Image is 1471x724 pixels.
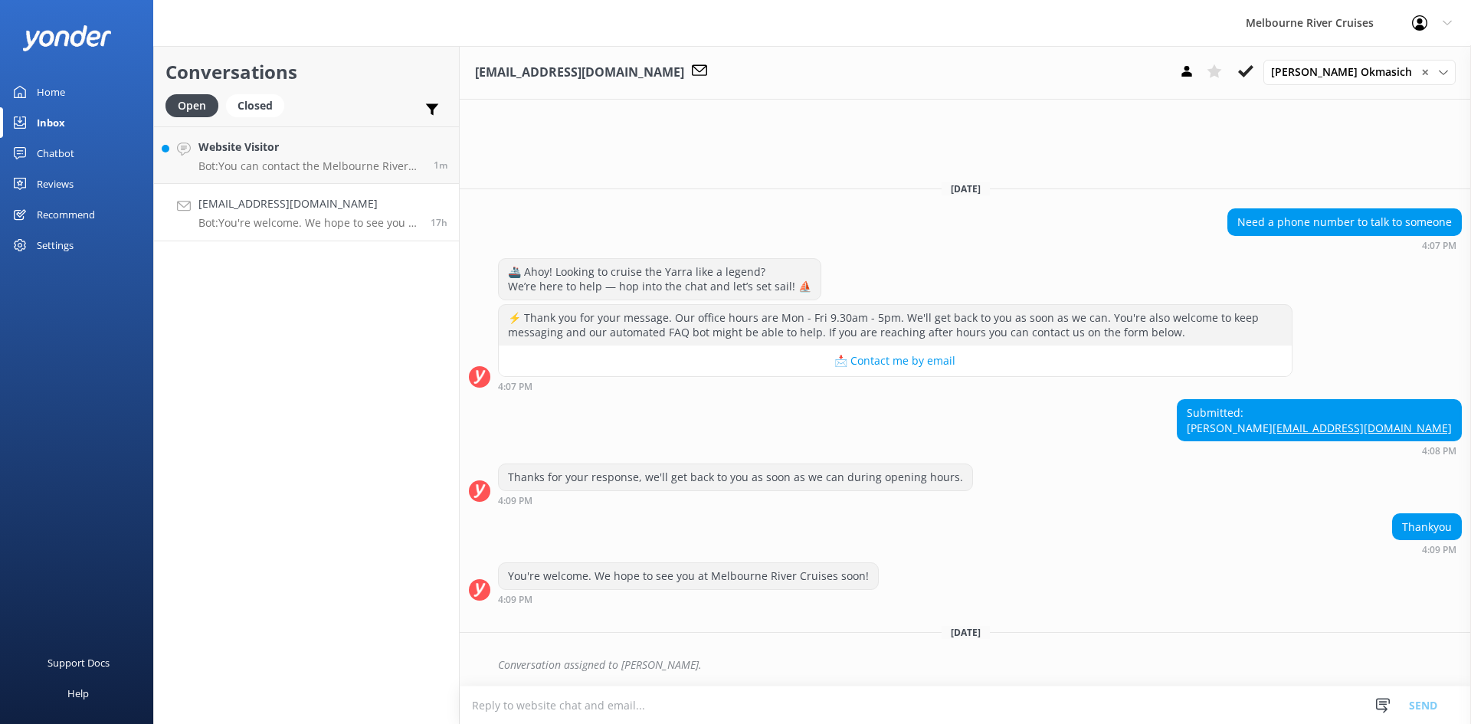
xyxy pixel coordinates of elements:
a: Website VisitorBot:You can contact the Melbourne River Cruises team by emailing [EMAIL_ADDRESS][D... [154,126,459,184]
div: Thanks for your response, we'll get back to you as soon as we can during opening hours. [499,464,972,490]
a: Open [165,97,226,113]
div: 04:07pm 10-Aug-2025 (UTC +10:00) Australia/Sydney [1227,240,1462,251]
div: ⚡ Thank you for your message. Our office hours are Mon - Fri 9.30am - 5pm. We'll get back to you ... [499,305,1292,346]
a: Closed [226,97,292,113]
span: [DATE] [942,182,990,195]
strong: 4:07 PM [1422,241,1456,251]
div: 04:07pm 10-Aug-2025 (UTC +10:00) Australia/Sydney [498,381,1292,391]
div: Conversation assigned to [PERSON_NAME]. [498,652,1462,678]
div: Assign User [1263,60,1456,84]
div: Reviews [37,169,74,199]
div: Chatbot [37,138,74,169]
span: [DATE] [942,626,990,639]
h4: [EMAIL_ADDRESS][DOMAIN_NAME] [198,195,419,212]
div: 2025-08-10T23:12:22.668 [469,652,1462,678]
h4: Website Visitor [198,139,422,156]
a: [EMAIL_ADDRESS][DOMAIN_NAME]Bot:You're welcome. We hope to see you at Melbourne River Cruises soo... [154,184,459,241]
div: 04:09pm 10-Aug-2025 (UTC +10:00) Australia/Sydney [498,594,879,604]
strong: 4:09 PM [498,496,532,506]
div: 04:09pm 10-Aug-2025 (UTC +10:00) Australia/Sydney [1392,544,1462,555]
span: 09:59am 11-Aug-2025 (UTC +10:00) Australia/Sydney [434,159,447,172]
h2: Conversations [165,57,447,87]
div: 04:08pm 10-Aug-2025 (UTC +10:00) Australia/Sydney [1177,445,1462,456]
div: Support Docs [48,647,110,678]
strong: 4:08 PM [1422,447,1456,456]
div: Recommend [37,199,95,230]
div: Help [67,678,89,709]
div: You're welcome. We hope to see you at Melbourne River Cruises soon! [499,563,878,589]
span: 04:09pm 10-Aug-2025 (UTC +10:00) Australia/Sydney [431,216,447,229]
div: Settings [37,230,74,260]
strong: 4:09 PM [498,595,532,604]
a: [EMAIL_ADDRESS][DOMAIN_NAME] [1273,421,1452,435]
span: [PERSON_NAME] Okmasich [1271,64,1421,80]
div: Home [37,77,65,107]
button: 📩 Contact me by email [499,346,1292,376]
strong: 4:09 PM [1422,545,1456,555]
div: Submitted: [PERSON_NAME] [1178,400,1461,441]
img: yonder-white-logo.png [23,25,111,51]
div: 🚢 Ahoy! Looking to cruise the Yarra like a legend? We’re here to help — hop into the chat and let... [499,259,821,300]
p: Bot: You're welcome. We hope to see you at Melbourne River Cruises soon! [198,216,419,230]
h3: [EMAIL_ADDRESS][DOMAIN_NAME] [475,63,684,83]
div: 04:09pm 10-Aug-2025 (UTC +10:00) Australia/Sydney [498,495,973,506]
div: Inbox [37,107,65,138]
div: Thankyou [1393,514,1461,540]
div: Closed [226,94,284,117]
strong: 4:07 PM [498,382,532,391]
p: Bot: You can contact the Melbourne River Cruises team by emailing [EMAIL_ADDRESS][DOMAIN_NAME]. V... [198,159,422,173]
div: Open [165,94,218,117]
span: ✕ [1421,65,1429,80]
div: Need a phone number to talk to someone [1228,209,1461,235]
